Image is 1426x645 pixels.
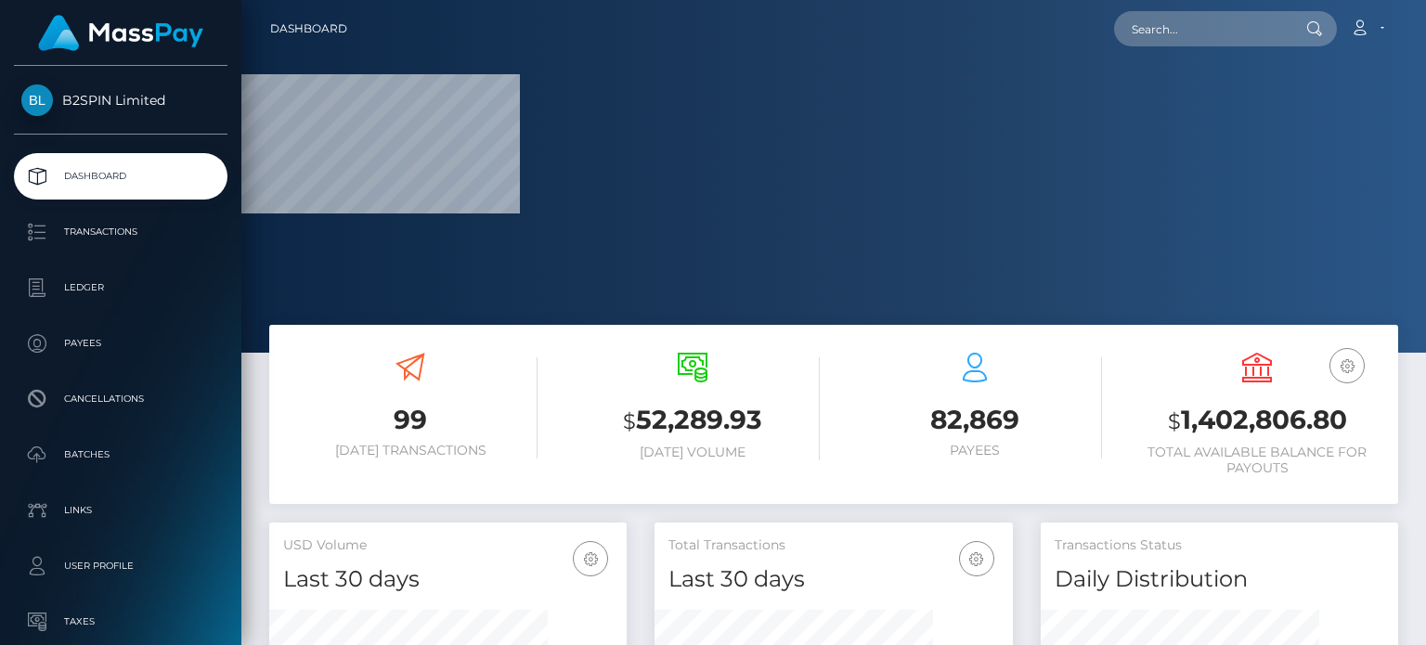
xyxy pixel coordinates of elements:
h5: Total Transactions [668,536,998,555]
small: $ [1168,408,1181,434]
h6: Payees [848,443,1102,458]
a: Payees [14,320,227,367]
h5: Transactions Status [1055,536,1384,555]
span: B2SPIN Limited [14,92,227,109]
a: User Profile [14,543,227,589]
p: Transactions [21,218,220,246]
p: Links [21,497,220,524]
p: Taxes [21,608,220,636]
h5: USD Volume [283,536,613,555]
h3: 1,402,806.80 [1130,402,1384,440]
h3: 99 [283,402,538,438]
p: Ledger [21,274,220,302]
small: $ [623,408,636,434]
h4: Last 30 days [283,563,613,596]
h6: [DATE] Transactions [283,443,538,458]
a: Ledger [14,264,227,311]
p: Dashboard [21,162,220,190]
h4: Daily Distribution [1055,563,1384,596]
a: Links [14,487,227,534]
h3: 52,289.93 [565,402,820,440]
h4: Last 30 days [668,563,998,596]
img: B2SPIN Limited [21,84,53,116]
p: User Profile [21,552,220,580]
a: Cancellations [14,376,227,422]
a: Transactions [14,209,227,255]
a: Dashboard [14,153,227,200]
h6: [DATE] Volume [565,445,820,460]
h6: Total Available Balance for Payouts [1130,445,1384,476]
a: Batches [14,432,227,478]
img: MassPay Logo [38,15,203,51]
p: Cancellations [21,385,220,413]
a: Dashboard [270,9,347,48]
p: Payees [21,329,220,357]
input: Search... [1114,11,1289,46]
p: Batches [21,441,220,469]
h3: 82,869 [848,402,1102,438]
a: Taxes [14,599,227,645]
